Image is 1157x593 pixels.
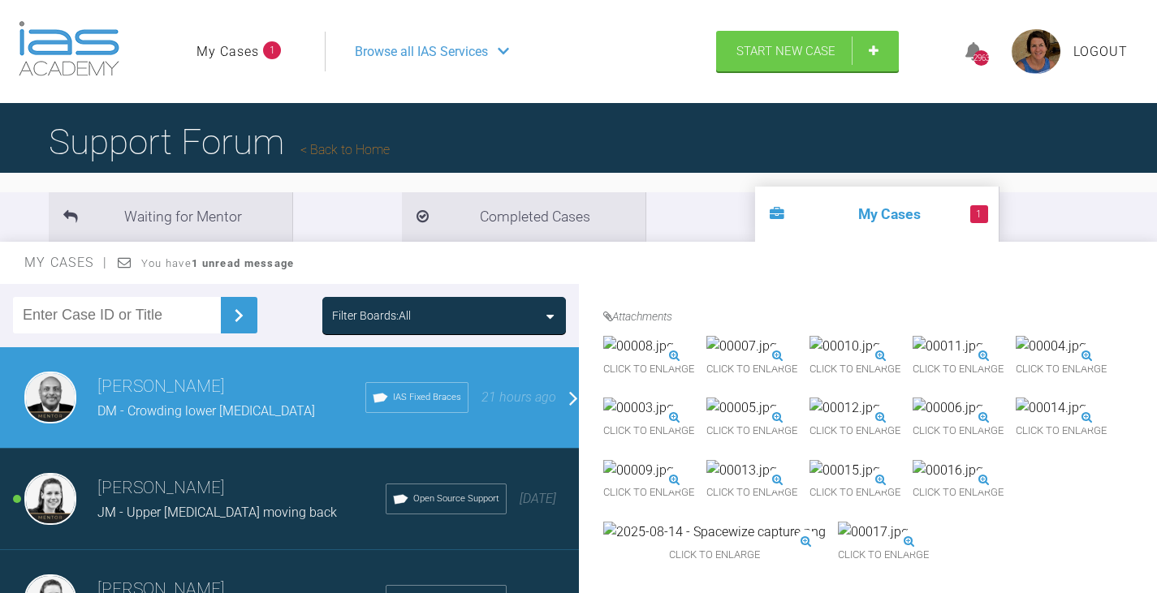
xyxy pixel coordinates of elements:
[913,357,1004,382] span: Click to enlarge
[13,297,221,333] input: Enter Case ID or Title
[24,473,76,525] img: Kelly Toft
[603,397,674,419] img: 00003.jpg
[24,255,108,270] span: My Cases
[24,372,76,423] img: Utpalendu Bose
[1016,357,1107,382] span: Click to enlarge
[97,475,386,502] h3: [PERSON_NAME]
[603,307,1146,325] h4: Attachments
[49,192,292,242] li: Waiting for Mentor
[706,336,777,357] img: 00007.jpg
[913,460,983,481] img: 00016.jpg
[809,397,880,419] img: 00012.jpg
[809,480,900,505] span: Click to enlarge
[809,419,900,444] span: Click to enlarge
[755,187,999,242] li: My Cases
[706,480,797,505] span: Click to enlarge
[402,192,645,242] li: Completed Cases
[332,307,411,324] div: Filter Boards: All
[706,397,777,419] img: 00005.jpg
[97,373,365,401] h3: [PERSON_NAME]
[809,460,880,481] img: 00015.jpg
[838,522,909,543] img: 00017.jpg
[196,41,259,62] a: My Cases
[1016,336,1086,357] img: 00004.jpg
[413,492,499,506] span: Open Source Support
[913,480,1004,505] span: Click to enlarge
[913,397,983,419] img: 00006.jpg
[716,31,899,71] a: Start New Case
[970,205,988,223] span: 1
[603,522,826,543] img: 2025-08-14 - Spacewize capture.png
[603,357,694,382] span: Click to enlarge
[300,142,390,157] a: Back to Home
[49,114,390,170] h1: Support Forum
[141,257,295,269] span: You have
[97,505,337,520] span: JM - Upper [MEDICAL_DATA] moving back
[603,419,694,444] span: Click to enlarge
[603,543,826,568] span: Click to enlarge
[19,21,119,76] img: logo-light.3e3ef733.png
[520,491,556,506] span: [DATE]
[97,403,315,419] span: DM - Crowding lower [MEDICAL_DATA]
[1073,41,1128,62] a: Logout
[603,480,694,505] span: Click to enlarge
[481,389,556,405] span: 21 hours ago
[974,50,989,66] div: 2963
[838,543,929,568] span: Click to enlarge
[1016,419,1107,444] span: Click to enlarge
[809,336,880,357] img: 00010.jpg
[706,357,797,382] span: Click to enlarge
[913,336,983,357] img: 00011.jpg
[706,460,777,481] img: 00013.jpg
[1012,29,1060,74] img: profile.png
[913,419,1004,444] span: Click to enlarge
[736,44,835,58] span: Start New Case
[192,257,294,269] strong: 1 unread message
[603,460,674,481] img: 00009.jpg
[706,419,797,444] span: Click to enlarge
[226,303,252,329] img: chevronRight.28bd32b0.svg
[263,41,281,59] span: 1
[393,390,461,405] span: IAS Fixed Braces
[603,336,674,357] img: 00008.jpg
[1016,397,1086,419] img: 00014.jpg
[809,357,900,382] span: Click to enlarge
[355,41,488,62] span: Browse all IAS Services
